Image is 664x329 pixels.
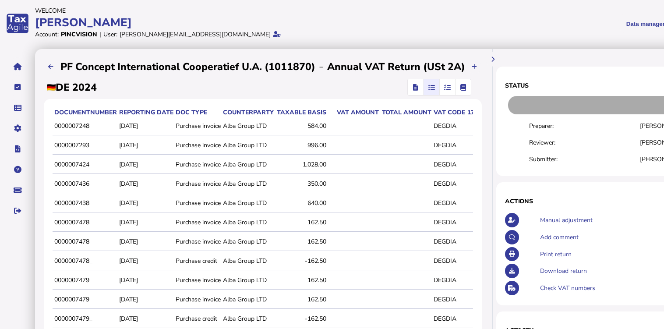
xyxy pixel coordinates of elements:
div: 0.00 [467,218,486,226]
div: VAT amount [328,108,379,117]
td: [DATE] [117,136,174,155]
img: de.png [47,84,56,91]
td: 0000007479 [53,290,117,309]
div: 162.50 [276,276,326,284]
div: 0.00 [467,257,486,265]
td: Purchase invoice [174,271,221,290]
div: 0.00 [467,141,486,149]
td: DEGDIA [432,233,466,251]
div: Taxable basis [276,108,326,117]
mat-button-toggle: Reconcilliation view by tax code [439,79,455,95]
div: 162.50 [276,218,326,226]
td: DEGDIA [432,117,466,135]
div: 0.00 [467,295,486,304]
td: Alba Group LTD [221,252,274,270]
td: [DATE] [117,194,174,212]
div: 996.00 [276,141,326,149]
div: | [99,30,101,39]
button: Sign out [8,202,27,220]
div: 0.00 [467,237,486,246]
td: 0000007436 [53,175,117,193]
td: Purchase invoice [174,194,221,212]
td: 0000007293 [53,136,117,155]
td: DEGDIA [432,136,466,155]
div: 350.00 [276,180,326,188]
td: Alba Group LTD [221,213,274,232]
button: Check VAT numbers on return. [505,281,519,295]
div: [PERSON_NAME][EMAIL_ADDRESS][DOMAIN_NAME] [120,30,271,39]
td: 0000007424 [53,156,117,174]
td: Alba Group LTD [221,310,274,328]
button: Make an adjustment to this return. [505,213,519,227]
td: [DATE] [117,117,174,135]
mat-button-toggle: Ledger [455,79,471,95]
td: 0000007248 [53,117,117,135]
td: Alba Group LTD [221,117,274,135]
td: [DATE] [117,175,174,193]
td: DEGDIA [432,175,466,193]
th: Counterparty [221,108,274,117]
button: Home [8,57,27,76]
button: Tasks [8,78,27,96]
div: Account: [35,30,59,39]
th: Doc type [174,108,221,117]
div: 162.50 [276,237,326,246]
div: 0.00 [467,122,486,130]
td: Alba Group LTD [221,290,274,309]
h2: Annual VAT Return (USt 2A) [327,60,465,74]
div: Welcome [35,7,444,15]
td: DEGDIA [432,156,466,174]
td: DEGDIA [432,252,466,270]
button: Raise a support ticket [8,181,27,199]
td: DEGDIA [432,271,466,290]
button: Download return [505,264,519,278]
td: 0000007478_ [53,252,117,270]
mat-button-toggle: Reconcilliation view by document [424,79,439,95]
td: [DATE] [117,310,174,328]
div: 640.00 [276,199,326,207]
div: 0.00 [467,276,486,284]
button: Open printable view of return. [505,247,519,262]
td: Alba Group LTD [221,271,274,290]
td: Alba Group LTD [221,136,274,155]
td: [DATE] [117,156,174,174]
td: Alba Group LTD [221,175,274,193]
div: 0.00 [467,180,486,188]
button: Make a comment in the activity log. [505,230,519,244]
td: Purchase invoice [174,213,221,232]
th: VAT code [432,108,466,117]
td: Purchase invoice [174,156,221,174]
td: [DATE] [117,233,174,251]
button: Filings list - by month [44,60,58,74]
th: documentNumber [53,108,117,117]
td: Purchase invoice [174,175,221,193]
td: 0000007479 [53,271,117,290]
div: 0.00 [467,199,486,207]
td: Purchase credit [174,252,221,270]
div: 0.00 [467,160,486,169]
div: Submitter: [529,155,640,163]
button: Upload transactions [467,60,482,74]
td: 0000007438 [53,194,117,212]
td: [DATE] [117,290,174,309]
div: 0.00 [467,315,486,323]
td: DEGDIA [432,194,466,212]
div: Total amount [381,108,431,117]
td: Alba Group LTD [221,156,274,174]
div: User: [103,30,117,39]
td: [DATE] [117,271,174,290]
div: 162.50 [276,295,326,304]
div: -162.50 [276,257,326,265]
mat-button-toggle: Return view [408,79,424,95]
td: Alba Group LTD [221,194,274,212]
td: [DATE] [117,252,174,270]
td: DEGDIA [432,290,466,309]
td: Purchase credit [174,310,221,328]
td: Purchase invoice [174,233,221,251]
div: - [315,60,327,74]
div: Reviewer: [529,138,640,147]
button: Hide [485,52,500,67]
button: Developer hub links [8,140,27,158]
th: Reporting date [117,108,174,117]
div: 177TB [467,108,486,117]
